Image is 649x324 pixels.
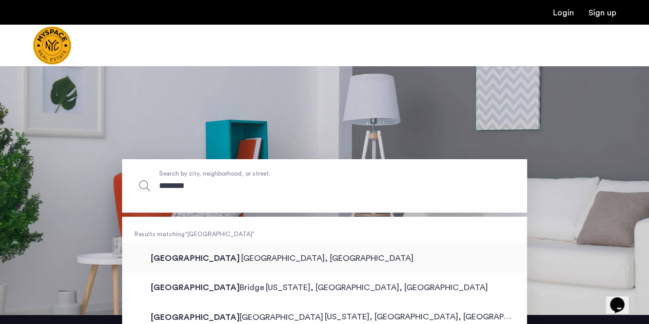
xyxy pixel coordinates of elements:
iframe: chat widget [606,283,639,314]
a: Login [553,9,574,17]
img: logo [33,26,71,65]
span: [GEOGRAPHIC_DATA] [151,313,325,321]
a: Registration [588,9,616,17]
span: [US_STATE], [GEOGRAPHIC_DATA], [GEOGRAPHIC_DATA] [266,283,488,292]
a: Cazamio Logo [33,26,71,65]
span: Bridge [151,283,266,292]
span: [GEOGRAPHIC_DATA], [GEOGRAPHIC_DATA] [241,254,414,262]
span: [US_STATE], [GEOGRAPHIC_DATA], [GEOGRAPHIC_DATA] [325,312,547,321]
span: [GEOGRAPHIC_DATA] [151,313,240,321]
span: Search by city, neighborhood, or street. [159,168,442,178]
span: Results matching [122,229,527,239]
q: [GEOGRAPHIC_DATA] [185,231,255,237]
span: [GEOGRAPHIC_DATA] [151,254,240,262]
input: Apartment Search [122,159,527,213]
span: [GEOGRAPHIC_DATA] [151,283,240,292]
